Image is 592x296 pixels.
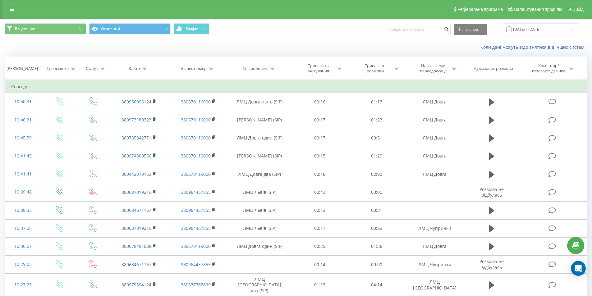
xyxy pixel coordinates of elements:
[5,23,86,34] button: Всі дзвінки
[480,186,504,198] span: Розмова не відбулась
[122,262,151,267] a: 380684671167
[11,150,35,162] div: 10:41:45
[348,147,405,165] td: 01:20
[11,114,35,126] div: 10:46:31
[11,279,35,291] div: 10:27:25
[11,168,35,180] div: 10:41:41
[228,219,291,237] td: ЛМЦ Львів (SIP)
[228,165,291,183] td: ЛМЦ Довга два (SIP)
[480,44,587,50] a: Коли дані можуть відрізнятися вiд інших систем
[480,258,504,270] span: Розмова не відбулась
[174,23,209,34] button: Графік
[474,66,513,71] div: Аудіозапис розмови
[457,7,503,12] span: Реферальна програма
[181,243,211,249] a: 380670119000
[405,219,464,237] td: ЛМЦ Чупринки
[181,135,211,141] a: 380670119000
[181,153,211,159] a: 380670119000
[7,66,38,71] div: [PERSON_NAME]
[348,111,405,129] td: 01:23
[228,183,291,201] td: ЛМЦ Львів (SIP)
[291,219,348,237] td: 00:17
[291,183,348,201] td: 00:43
[129,66,140,71] div: Клієнт
[122,117,151,123] a: 380973180323
[405,111,464,129] td: ЛМЦ Довга
[348,183,405,201] td: 00:00
[228,147,291,165] td: [PERSON_NAME] (SIP)
[514,7,562,12] span: Налаштування профілю
[405,165,464,183] td: ЛМЦ Довга
[405,129,464,147] td: ЛМЦ Довга
[530,63,567,74] div: Коментар/категорія дзвінка
[11,204,35,216] div: 10:38:33
[181,189,211,195] a: 380964457855
[122,171,151,177] a: 380442370153
[348,93,405,111] td: 01:13
[11,96,35,108] div: 10:50:31
[186,27,198,31] span: Графік
[242,66,268,71] div: Співробітник
[181,262,211,267] a: 380964457855
[181,282,211,288] a: 380677788899
[228,129,291,147] td: ЛМЦ Довга один (SIP)
[122,225,151,231] a: 380687019219
[228,201,291,219] td: ЛМЦ Львів (SIP)
[573,7,584,12] span: Вихід
[228,93,291,111] td: ЛМЦ Довга п'ять (SIP)
[5,80,587,93] td: Сьогодні
[228,237,291,255] td: ЛМЦ Довга один (SIP)
[291,111,348,129] td: 00:17
[291,201,348,219] td: 00:12
[291,93,348,111] td: 00:16
[181,99,211,105] a: 380670119000
[181,225,211,231] a: 380964457855
[291,237,348,255] td: 00:25
[11,186,35,198] div: 10:39:48
[405,147,464,165] td: ЛМЦ Довга
[122,99,151,105] a: 380956096124
[11,132,35,144] div: 10:45:59
[228,111,291,129] td: [PERSON_NAME] (SIP)
[89,23,171,34] button: Основний
[348,256,405,274] td: 00:00
[385,24,451,35] input: Пошук за номером
[122,207,151,213] a: 380684671167
[359,63,392,74] div: Тривалість розмови
[122,135,151,141] a: 380735842771
[181,171,211,177] a: 380670119000
[181,117,211,123] a: 380670119000
[348,129,405,147] td: 00:51
[122,189,151,195] a: 380687019219
[454,24,487,35] button: Експорт
[348,237,405,255] td: 01:36
[302,63,335,74] div: Тривалість очікування
[11,222,35,235] div: 10:37:06
[11,240,35,253] div: 10:36:07
[348,219,405,237] td: 00:29
[405,237,464,255] td: ЛМЦ Довга
[405,256,464,274] td: ЛМЦ Чупринки
[122,243,151,249] a: 380678481088
[181,207,211,213] a: 380964457855
[291,165,348,183] td: 00:16
[291,129,348,147] td: 00:17
[571,261,586,276] div: Open Intercom Messenger
[15,26,35,31] span: Всі дзвінки
[416,63,450,74] div: Назва схеми переадресації
[122,153,151,159] a: 380974800556
[181,66,207,71] div: Бізнес номер
[86,66,98,71] div: Статус
[405,93,464,111] td: ЛМЦ Довга
[47,66,69,71] div: Тип дзвінка
[348,201,405,219] td: 00:31
[348,165,405,183] td: 02:00
[291,147,348,165] td: 00:15
[122,282,151,288] a: 380979394124
[291,256,348,274] td: 00:14
[11,258,35,271] div: 10:29:05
